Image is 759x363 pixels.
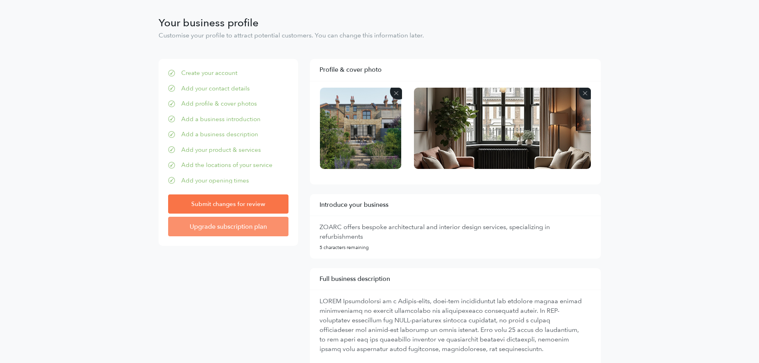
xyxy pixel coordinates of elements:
[579,88,591,100] img: icon-delete_image-4fb398d9998f791693ecbf6431ab59e1eda3c25d77512a9add56923404eba3b9.png
[320,243,591,252] p: 5 characters remaining
[181,161,273,170] div: Add the locations of your service
[181,115,261,124] div: Add a business introduction
[168,217,288,236] a: Upgrade subscription plan
[320,65,591,74] h5: Profile & cover photo
[316,221,588,243] textarea: [GEOGRAPHIC_DATA] offers bespoke architectural and interior design services, specializing in refu...
[181,84,250,93] div: Add your contact details
[390,88,402,100] img: icon-delete_image-4fb398d9998f791693ecbf6431ab59e1eda3c25d77512a9add56923404eba3b9.png
[414,88,591,169] img: 65cce1505b90d854939895749a3de80b.jpg
[181,145,261,155] div: Add your product & services
[181,176,249,185] div: Add your opening times
[320,275,591,283] h5: Full business description
[168,194,288,214] input: Submit changes for review
[320,200,591,209] h5: Introduce your business
[159,19,601,27] h3: Your business profile
[181,99,257,108] div: Add profile & cover photos
[181,130,258,139] div: Add a business description
[159,31,601,40] p: Customise your profile to attract potential customers. You can change this information later.
[181,69,237,78] div: Create your account
[320,88,401,169] img: ade00d8ddd16a57e76c0892e2511a1c7.jpg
